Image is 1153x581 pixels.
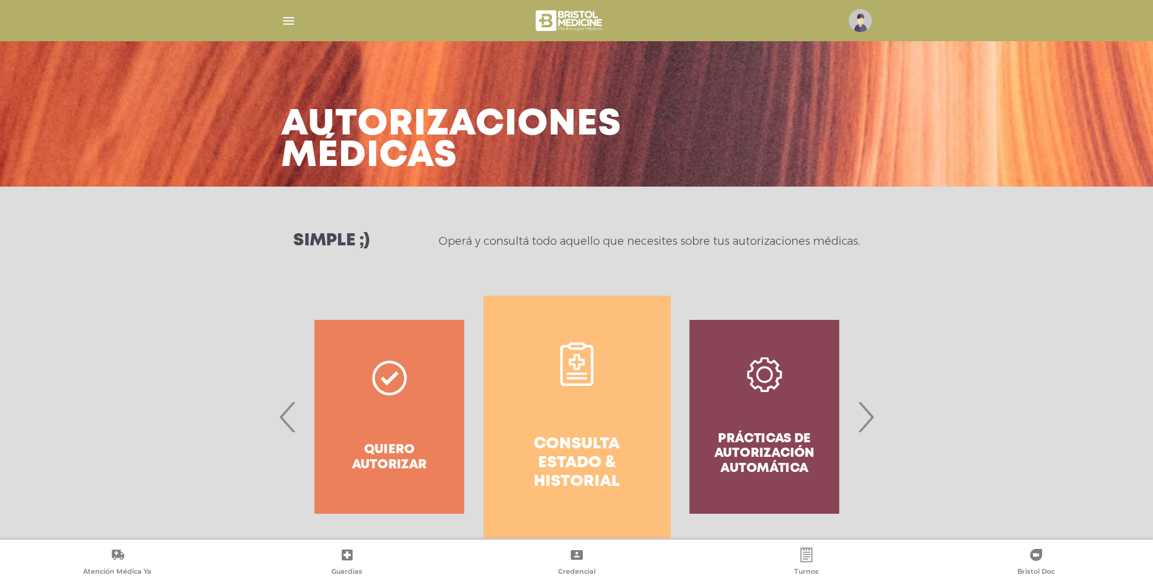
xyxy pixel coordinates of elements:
[691,548,921,579] a: Turnos
[1017,567,1055,578] span: Bristol Doc
[483,296,671,538] a: Consulta estado & historial
[849,9,872,32] img: profile-placeholder.svg
[439,234,860,248] p: Operá y consultá todo aquello que necesites sobre tus autorizaciones médicas.
[281,13,296,28] img: Cober_menu-lines-white.svg
[505,435,649,492] h4: Consulta estado & historial
[281,109,622,172] h3: Autorizaciones médicas
[232,548,462,579] a: Guardias
[83,567,151,578] span: Atención Médica Ya
[293,233,370,250] h3: Simple ;)
[794,567,819,578] span: Turnos
[2,548,232,579] a: Atención Médica Ya
[854,384,877,450] span: Next
[331,567,362,578] span: Guardias
[558,567,596,578] span: Credencial
[921,548,1151,579] a: Bristol Doc
[276,384,300,450] span: Previous
[462,548,691,579] a: Credencial
[534,6,606,35] img: bristol-medicine-blanco.png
